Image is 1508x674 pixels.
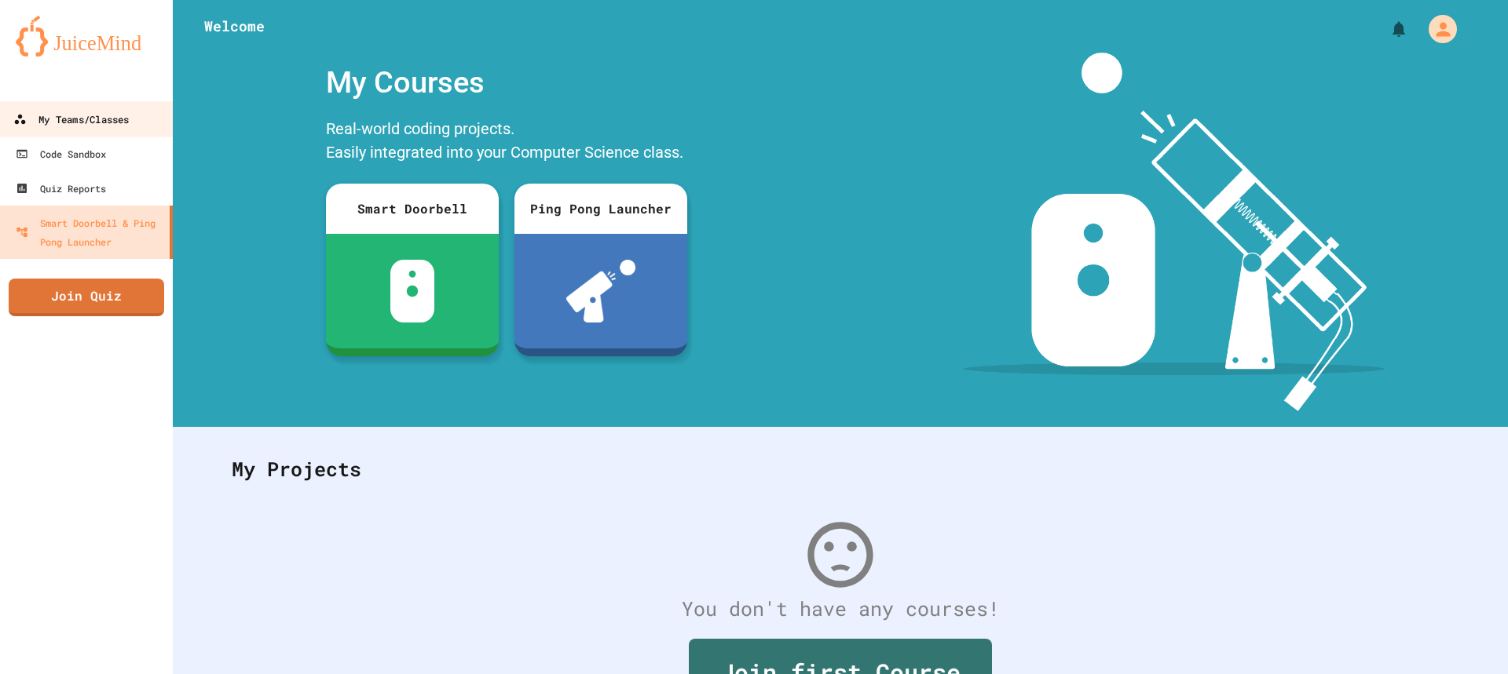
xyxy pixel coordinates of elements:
div: Ping Pong Launcher [514,184,687,234]
div: Code Sandbox [16,144,106,163]
div: My Notifications [1360,16,1412,42]
a: Join Quiz [9,279,164,316]
div: Smart Doorbell [326,184,499,234]
img: banner-image-my-projects.png [964,53,1385,411]
div: Quiz Reports [16,179,106,198]
img: logo-orange.svg [16,16,157,56]
img: ppl-with-ball.png [566,260,636,322]
div: My Account [1412,11,1461,47]
div: My Projects [216,439,1465,500]
div: My Teams/Classes [13,110,129,129]
div: You don't have any courses! [216,594,1465,624]
img: sdb-white.svg [390,260,435,322]
div: Real-world coding projects. Easily integrated into your Computer Science class. [318,113,695,172]
div: Smart Doorbell & Ping Pong Launcher [16,213,163,251]
div: My Courses [318,53,695,113]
